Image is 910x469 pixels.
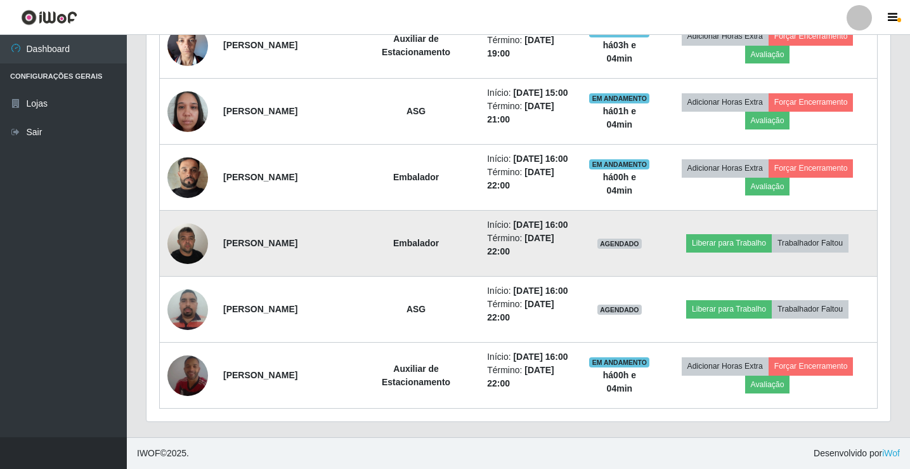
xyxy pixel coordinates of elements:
[406,106,426,116] strong: ASG
[603,370,636,393] strong: há 00 h e 04 min
[487,86,573,100] li: Início:
[393,172,439,182] strong: Embalador
[223,106,297,116] strong: [PERSON_NAME]
[487,100,573,126] li: Término:
[487,218,573,232] li: Início:
[745,46,790,63] button: Avaliação
[487,364,573,390] li: Término:
[745,376,790,393] button: Avaliação
[487,152,573,166] li: Início:
[745,112,790,129] button: Avaliação
[513,220,568,230] time: [DATE] 16:00
[682,159,769,177] button: Adicionar Horas Extra
[682,27,769,45] button: Adicionar Horas Extra
[487,350,573,364] li: Início:
[487,298,573,324] li: Término:
[769,27,854,45] button: Forçar Encerramento
[589,357,649,367] span: EM ANDAMENTO
[167,216,208,270] img: 1714957062897.jpeg
[513,286,568,296] time: [DATE] 16:00
[167,282,208,336] img: 1686264689334.jpeg
[223,370,297,380] strong: [PERSON_NAME]
[589,159,649,169] span: EM ANDAMENTO
[223,172,297,182] strong: [PERSON_NAME]
[167,84,208,138] img: 1740415667017.jpeg
[686,300,772,318] button: Liberar para Trabalho
[167,18,208,72] img: 1673288995692.jpeg
[137,447,189,460] span: © 2025 .
[597,305,642,315] span: AGENDADO
[223,40,297,50] strong: [PERSON_NAME]
[603,106,636,129] strong: há 01 h e 04 min
[597,239,642,249] span: AGENDADO
[223,238,297,248] strong: [PERSON_NAME]
[382,34,450,57] strong: Auxiliar de Estacionamento
[603,172,636,195] strong: há 00 h e 04 min
[137,448,160,458] span: IWOF
[487,232,573,258] li: Término:
[682,93,769,111] button: Adicionar Horas Extra
[487,166,573,192] li: Término:
[772,300,848,318] button: Trabalhador Faltou
[223,304,297,314] strong: [PERSON_NAME]
[513,88,568,98] time: [DATE] 15:00
[814,447,900,460] span: Desenvolvido por
[406,304,426,314] strong: ASG
[487,284,573,298] li: Início:
[487,34,573,60] li: Término:
[686,234,772,252] button: Liberar para Trabalho
[769,93,854,111] button: Forçar Encerramento
[589,93,649,103] span: EM ANDAMENTO
[745,178,790,195] button: Avaliação
[21,10,77,25] img: CoreUI Logo
[393,238,439,248] strong: Embalador
[513,352,568,362] time: [DATE] 16:00
[513,154,568,164] time: [DATE] 16:00
[769,159,854,177] button: Forçar Encerramento
[603,40,636,63] strong: há 03 h e 04 min
[769,357,854,375] button: Forçar Encerramento
[682,357,769,375] button: Adicionar Horas Extra
[167,142,208,214] img: 1732360371404.jpeg
[167,340,208,412] img: 1753400047633.jpeg
[882,448,900,458] a: iWof
[772,234,848,252] button: Trabalhador Faltou
[382,364,450,387] strong: Auxiliar de Estacionamento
